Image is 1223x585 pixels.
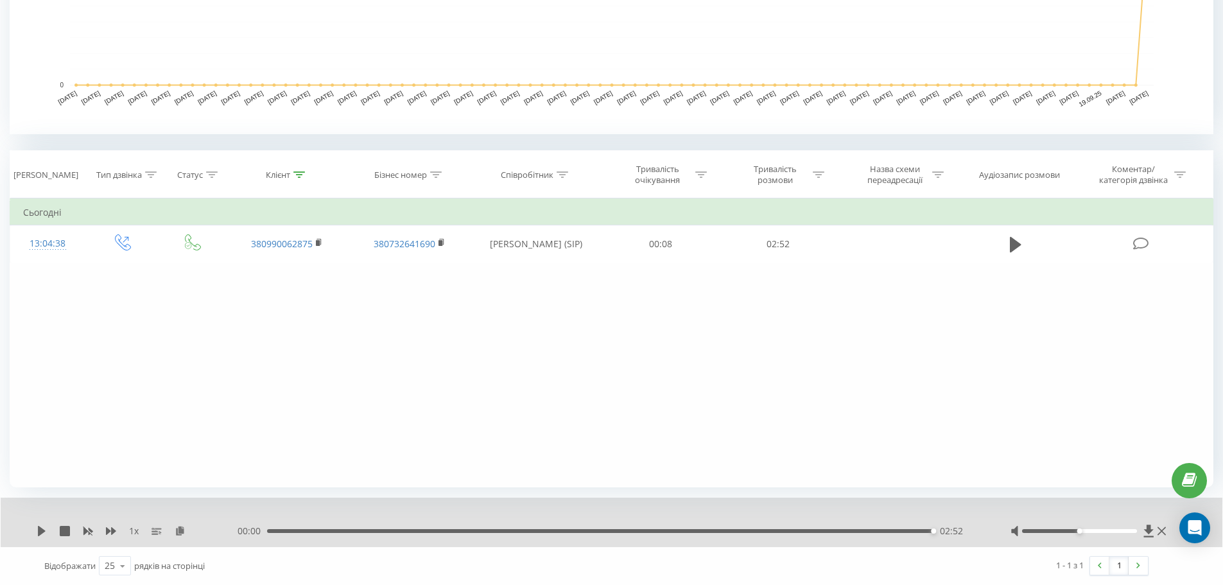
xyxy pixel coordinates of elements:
td: 00:08 [602,225,720,263]
text: [DATE] [196,89,218,105]
div: Назва схеми переадресації [860,164,929,186]
div: Клієнт [266,170,290,180]
text: [DATE] [266,89,288,105]
text: [DATE] [733,89,754,105]
div: Accessibility label [931,528,936,534]
div: Тип дзвінка [96,170,142,180]
td: [PERSON_NAME] (SIP) [471,225,602,263]
text: [DATE] [942,89,963,105]
a: 380732641690 [374,238,435,250]
div: Тривалість очікування [623,164,692,186]
a: 1 [1109,557,1129,575]
text: [DATE] [1105,89,1126,105]
text: [DATE] [989,89,1010,105]
div: Тривалість розмови [741,164,810,186]
td: Сьогодні [10,200,1213,225]
div: 1 - 1 з 1 [1056,559,1084,572]
text: [DATE] [919,89,940,105]
text: [DATE] [686,89,707,105]
text: [DATE] [639,89,661,105]
span: 00:00 [238,525,267,537]
text: [DATE] [1059,89,1080,105]
span: рядків на сторінці [134,560,205,572]
text: [DATE] [220,89,241,105]
div: Аудіозапис розмови [979,170,1060,180]
td: 02:52 [720,225,837,263]
div: 25 [105,559,115,572]
div: Accessibility label [1077,528,1082,534]
text: [DATE] [499,89,521,105]
span: Відображати [44,560,96,572]
span: 02:52 [940,525,963,537]
text: [DATE] [872,89,893,105]
text: [DATE] [383,89,404,105]
a: 380990062875 [251,238,313,250]
text: [DATE] [1012,89,1033,105]
text: [DATE] [80,89,101,105]
text: [DATE] [896,89,917,105]
text: [DATE] [593,89,614,105]
div: Співробітник [501,170,553,180]
text: [DATE] [57,89,78,105]
text: [DATE] [1035,89,1056,105]
text: [DATE] [965,89,986,105]
text: [DATE] [569,89,591,105]
text: [DATE] [709,89,730,105]
text: [DATE] [243,89,265,105]
text: [DATE] [663,89,684,105]
text: [DATE] [849,89,870,105]
text: [DATE] [290,89,311,105]
text: [DATE] [476,89,498,105]
text: [DATE] [313,89,334,105]
text: [DATE] [779,89,800,105]
text: [DATE] [126,89,148,105]
div: Open Intercom Messenger [1179,512,1210,543]
text: [DATE] [756,89,777,105]
text: [DATE] [802,89,823,105]
text: [DATE] [826,89,847,105]
text: [DATE] [406,89,428,105]
text: [DATE] [1128,89,1149,105]
div: Коментар/категорія дзвінка [1096,164,1171,186]
text: [DATE] [103,89,125,105]
div: [PERSON_NAME] [13,170,78,180]
text: [DATE] [336,89,358,105]
text: 0 [60,82,64,89]
text: [DATE] [429,89,451,105]
text: [DATE] [523,89,544,105]
div: 13:04:38 [23,231,73,256]
div: Бізнес номер [374,170,427,180]
text: [DATE] [173,89,195,105]
text: 19.09.25 [1077,89,1103,108]
text: [DATE] [453,89,474,105]
text: [DATE] [546,89,567,105]
div: Статус [177,170,203,180]
text: [DATE] [150,89,171,105]
span: 1 x [129,525,139,537]
text: [DATE] [616,89,637,105]
text: [DATE] [360,89,381,105]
